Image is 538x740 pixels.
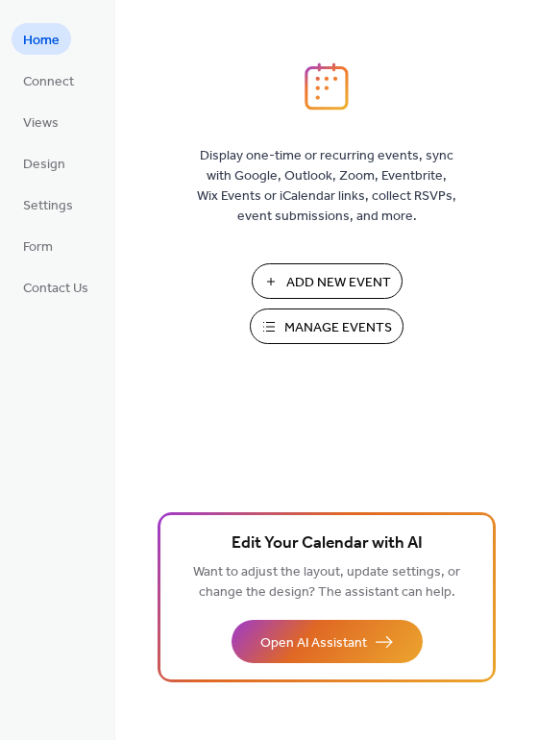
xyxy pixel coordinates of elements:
a: Views [12,106,70,137]
a: Contact Us [12,271,100,303]
a: Design [12,147,77,179]
span: Display one-time or recurring events, sync with Google, Outlook, Zoom, Eventbrite, Wix Events or ... [197,146,456,227]
span: Home [23,31,60,51]
span: Form [23,237,53,258]
span: Manage Events [284,318,392,338]
span: Settings [23,196,73,216]
span: Design [23,155,65,175]
a: Settings [12,188,85,220]
a: Home [12,23,71,55]
span: Want to adjust the layout, update settings, or change the design? The assistant can help. [193,559,460,605]
span: Open AI Assistant [260,633,367,654]
img: logo_icon.svg [305,62,349,111]
span: Connect [23,72,74,92]
button: Open AI Assistant [232,620,423,663]
span: Views [23,113,59,134]
button: Manage Events [250,308,403,344]
button: Add New Event [252,263,403,299]
a: Connect [12,64,86,96]
a: Form [12,230,64,261]
span: Edit Your Calendar with AI [232,530,423,557]
span: Add New Event [286,273,391,293]
span: Contact Us [23,279,88,299]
